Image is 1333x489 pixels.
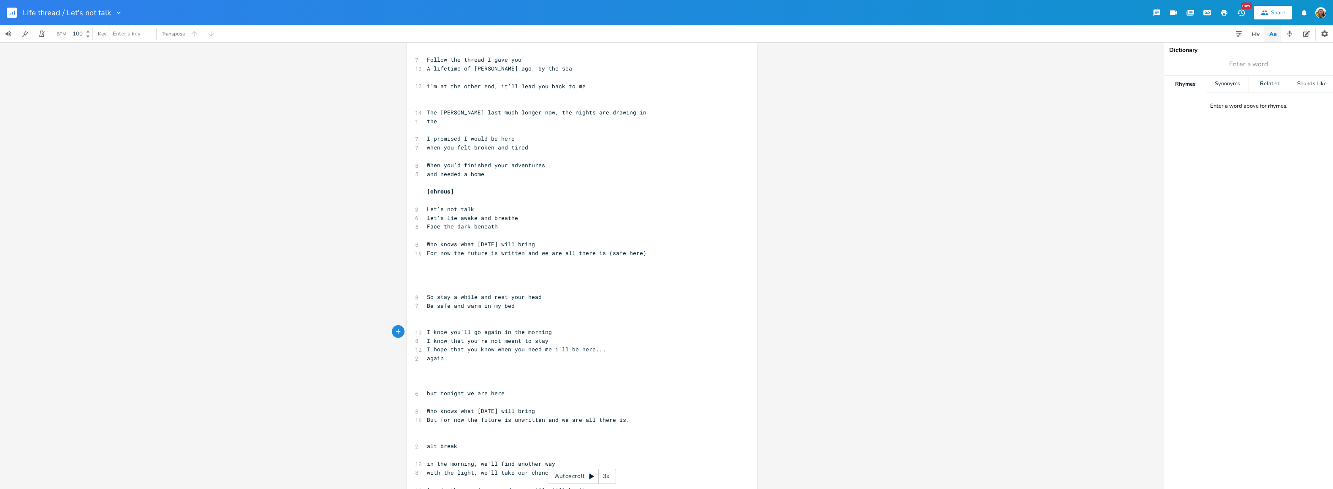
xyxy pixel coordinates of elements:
[427,135,515,142] span: I promised I would be here
[427,214,518,222] span: let's lie awake and breathe
[1271,9,1285,16] div: Share
[427,205,474,213] span: Let's not talk
[427,460,555,467] span: in the morning, we'll find another way
[1249,76,1291,92] div: Related
[427,56,521,63] span: Follow the thread I gave you
[427,65,572,72] span: A lifetime of [PERSON_NAME] ago, by the sea
[427,161,545,169] span: When you'd finished your adventures
[427,144,528,151] span: when you felt broken and tired
[1233,5,1249,20] button: New
[427,469,555,476] span: with the light, we'll take our chances
[113,30,141,38] span: Enter a key
[1291,76,1333,92] div: Sounds Like
[57,32,66,36] div: BPM
[427,187,454,195] span: [chrous]
[427,302,515,310] span: Be safe and warm in my bed
[427,82,586,90] span: i'm at the other end, it'll lead you back to me
[427,328,552,336] span: I know you'll go again in the morning
[1229,60,1268,69] span: Enter a word
[427,442,457,450] span: alt break
[427,109,646,116] span: The [PERSON_NAME] last much longer now, the nights are drawing in
[1315,7,1326,18] img: Jasmine Rowe
[427,170,484,178] span: and needed a home
[427,223,498,230] span: Face the dark beneath
[1241,3,1252,9] div: New
[599,469,614,484] div: 3x
[427,389,505,397] span: but tonight we are here
[98,31,106,36] div: Key
[427,293,542,301] span: So stay a while and rest your head
[162,31,185,36] div: Transpose
[1164,76,1206,92] div: Rhymes
[427,249,646,257] span: For now the future is written and we are all there is (safe here)
[1210,103,1287,110] div: Enter a word above for rhymes.
[427,416,630,424] span: But for now the future is unwritten and we are all there is.
[427,117,437,125] span: the
[1254,6,1292,19] button: Share
[427,337,548,345] span: I know that you're not meant to stay
[548,469,616,484] div: Autoscroll
[427,407,535,415] span: Who knows what [DATE] will bring
[23,9,111,16] span: LIfe thread / Let's not talk
[1206,76,1248,92] div: Synonyms
[427,354,444,362] span: again
[1169,47,1328,53] div: Dictionary
[427,240,535,248] span: Who knows what [DATE] will bring
[427,345,606,353] span: I hope that you know when you need me i'll be here...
